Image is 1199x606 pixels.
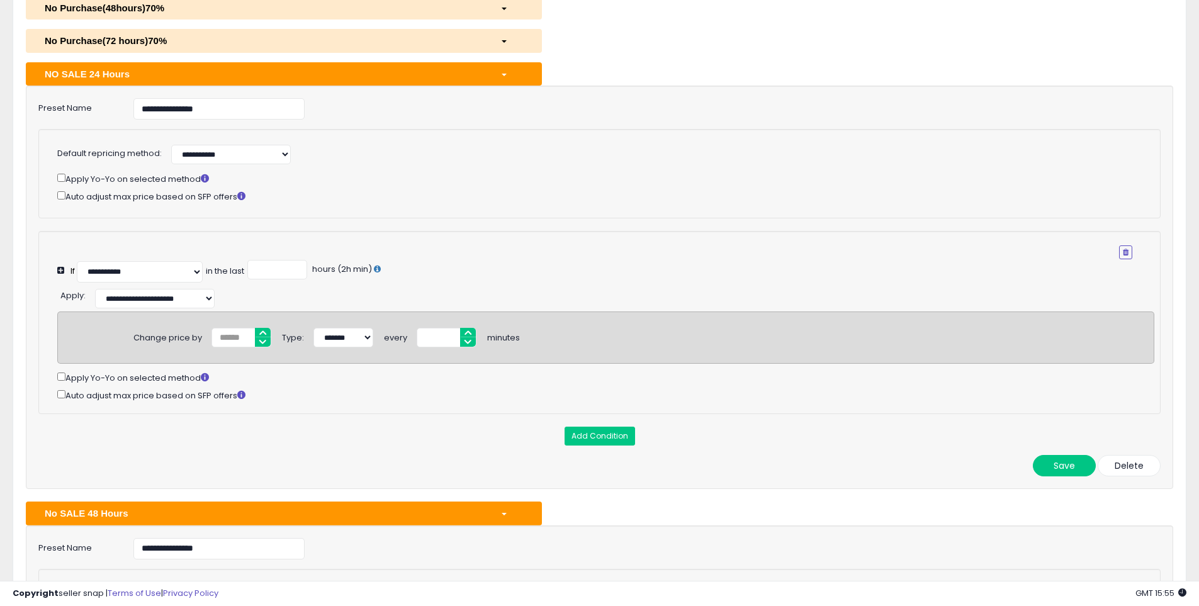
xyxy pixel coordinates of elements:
[108,587,161,599] a: Terms of Use
[29,98,124,115] label: Preset Name
[57,171,1132,186] div: Apply Yo-Yo on selected method
[163,587,218,599] a: Privacy Policy
[35,67,491,81] div: NO SALE 24 Hours
[384,328,407,344] div: every
[1098,455,1161,476] button: Delete
[487,328,520,344] div: minutes
[1123,249,1129,256] i: Remove Condition
[1033,455,1096,476] button: Save
[35,507,491,520] div: No SALE 48 Hours
[26,29,542,52] button: No Purchase(72 hours)70%
[26,502,542,525] button: No SALE 48 Hours
[1135,587,1186,599] span: 2025-09-11 15:55 GMT
[60,286,86,302] div: :
[282,328,304,344] div: Type:
[57,370,1154,384] div: Apply Yo-Yo on selected method
[60,289,84,301] span: Apply
[57,189,1132,203] div: Auto adjust max price based on SFP offers
[310,263,372,275] span: hours (2h min)
[206,266,244,278] div: in the last
[13,587,59,599] strong: Copyright
[565,427,635,446] button: Add Condition
[13,588,218,600] div: seller snap | |
[35,1,491,14] div: No Purchase(48hours)70%
[26,62,542,86] button: NO SALE 24 Hours
[133,328,202,344] div: Change price by
[29,538,124,554] label: Preset Name
[35,34,491,47] div: No Purchase(72 hours)70%
[57,148,162,160] label: Default repricing method:
[57,388,1154,402] div: Auto adjust max price based on SFP offers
